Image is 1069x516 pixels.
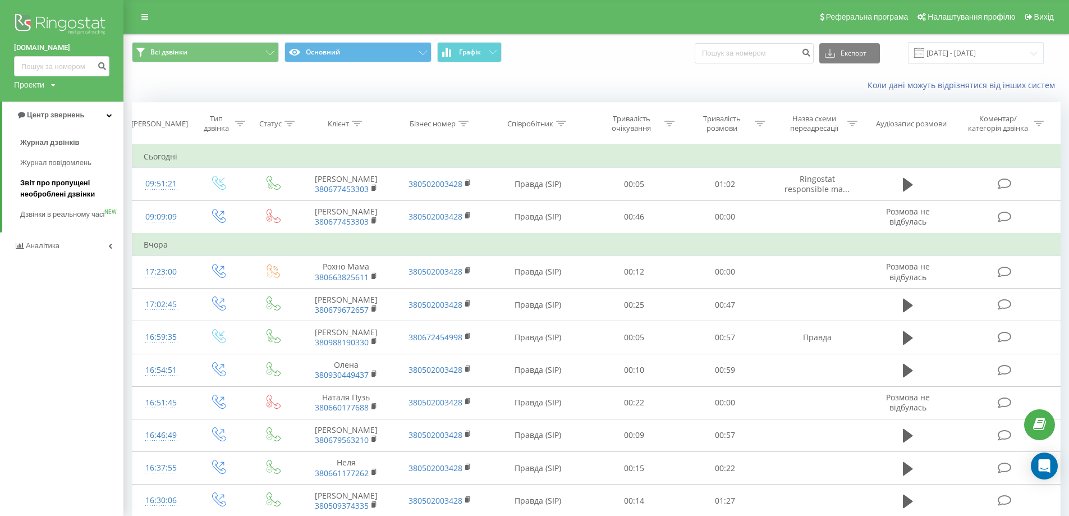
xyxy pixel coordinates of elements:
[589,255,679,288] td: 00:12
[680,452,770,485] td: 00:22
[14,42,109,53] a: [DOMAIN_NAME]
[299,354,393,386] td: Олена
[437,42,502,62] button: Графік
[680,200,770,234] td: 00:00
[692,114,752,133] div: Тривалість розмови
[315,500,369,511] a: 380509374335
[819,43,880,63] button: Експорт
[328,119,349,129] div: Клієнт
[409,332,462,343] a: 380672454998
[144,490,179,512] div: 16:30:06
[150,48,187,57] span: Всі дзвінки
[589,200,679,234] td: 00:46
[680,354,770,386] td: 00:59
[487,419,589,451] td: Правда (SIP)
[259,119,282,129] div: Статус
[26,241,59,250] span: Аналiтика
[602,114,662,133] div: Тривалість очікування
[299,289,393,321] td: [PERSON_NAME]
[876,119,947,129] div: Аудіозапис розмови
[409,397,462,408] a: 380502003428
[409,364,462,375] a: 380502003428
[315,402,369,413] a: 380660177688
[315,184,369,194] a: 380677453303
[487,255,589,288] td: Правда (SIP)
[868,80,1061,90] a: Коли дані можуть відрізнятися вiд інших систем
[928,12,1015,21] span: Налаштування профілю
[299,255,393,288] td: Рохно Мама
[144,359,179,381] div: 16:54:51
[315,272,369,282] a: 380663825611
[20,209,104,220] span: Дзвінки в реальному часі
[132,42,279,62] button: Всі дзвінки
[144,392,179,414] div: 16:51:45
[299,452,393,485] td: Неля
[784,114,845,133] div: Назва схеми переадресації
[20,177,118,200] span: Звіт про пропущені необроблені дзвінки
[132,145,1061,168] td: Сьогодні
[589,168,679,200] td: 00:05
[886,392,930,413] span: Розмова не відбулась
[20,133,123,153] a: Журнал дзвінків
[589,452,679,485] td: 00:15
[299,200,393,234] td: [PERSON_NAME]
[487,168,589,200] td: Правда (SIP)
[27,111,84,119] span: Центр звернень
[20,173,123,204] a: Звіт про пропущені необроблені дзвінки
[487,452,589,485] td: Правда (SIP)
[144,173,179,195] div: 09:51:21
[589,289,679,321] td: 00:25
[20,153,123,173] a: Журнал повідомлень
[299,168,393,200] td: [PERSON_NAME]
[589,354,679,386] td: 00:10
[589,321,679,354] td: 00:05
[487,321,589,354] td: Правда (SIP)
[826,12,909,21] span: Реферальна програма
[144,424,179,446] div: 16:46:49
[965,114,1031,133] div: Коментар/категорія дзвінка
[299,321,393,354] td: [PERSON_NAME]
[144,261,179,283] div: 17:23:00
[315,337,369,348] a: 380988190330
[680,321,770,354] td: 00:57
[487,386,589,419] td: Правда (SIP)
[315,216,369,227] a: 380677453303
[695,43,814,63] input: Пошук за номером
[409,463,462,473] a: 380502003428
[144,206,179,228] div: 09:09:09
[409,430,462,440] a: 380502003428
[315,435,369,445] a: 380679563210
[886,206,930,227] span: Розмова не відбулась
[507,119,553,129] div: Співробітник
[487,289,589,321] td: Правда (SIP)
[409,179,462,189] a: 380502003428
[410,119,456,129] div: Бізнес номер
[132,234,1061,256] td: Вчора
[680,289,770,321] td: 00:47
[680,419,770,451] td: 00:57
[409,266,462,277] a: 380502003428
[589,386,679,419] td: 00:22
[144,326,179,348] div: 16:59:35
[285,42,432,62] button: Основний
[200,114,232,133] div: Тип дзвінка
[680,255,770,288] td: 00:00
[299,386,393,419] td: Наталя Пузь
[409,211,462,222] a: 380502003428
[409,495,462,506] a: 380502003428
[131,119,188,129] div: [PERSON_NAME]
[459,48,481,56] span: Графік
[680,168,770,200] td: 01:02
[144,294,179,316] div: 17:02:45
[770,321,864,354] td: Правда
[14,79,44,90] div: Проекти
[20,137,80,148] span: Журнал дзвінків
[1034,12,1054,21] span: Вихід
[680,386,770,419] td: 00:00
[20,204,123,225] a: Дзвінки в реальному часіNEW
[315,369,369,380] a: 380930449437
[1031,453,1058,480] div: Open Intercom Messenger
[144,457,179,479] div: 16:37:55
[784,173,850,194] span: Ringostat responsible ma...
[20,157,91,168] span: Журнал повідомлень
